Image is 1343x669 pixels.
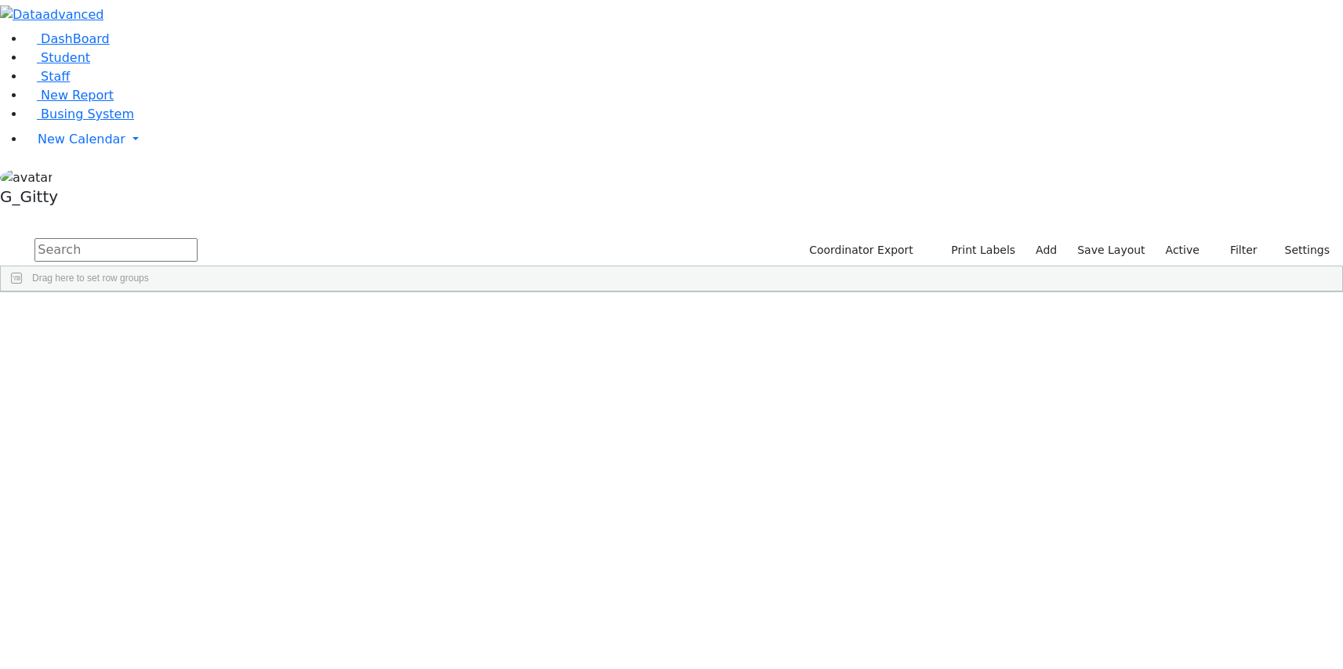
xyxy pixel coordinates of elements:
span: Busing System [41,107,134,121]
span: Drag here to set row groups [32,273,149,284]
button: Filter [1210,238,1265,262]
a: Add [1029,238,1064,262]
a: Student [25,50,90,65]
span: Staff [41,69,70,84]
button: Save Layout [1070,238,1152,262]
span: New Calendar [38,132,125,146]
a: Staff [25,69,70,84]
button: Settings [1265,238,1337,262]
span: New Report [41,88,114,103]
input: Search [34,238,198,262]
a: New Report [25,88,114,103]
button: Print Labels [933,238,1022,262]
a: New Calendar [25,124,1343,155]
span: DashBoard [41,31,110,46]
button: Coordinator Export [799,238,920,262]
a: Busing System [25,107,134,121]
span: Student [41,50,90,65]
a: DashBoard [25,31,110,46]
label: Active [1159,238,1207,262]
